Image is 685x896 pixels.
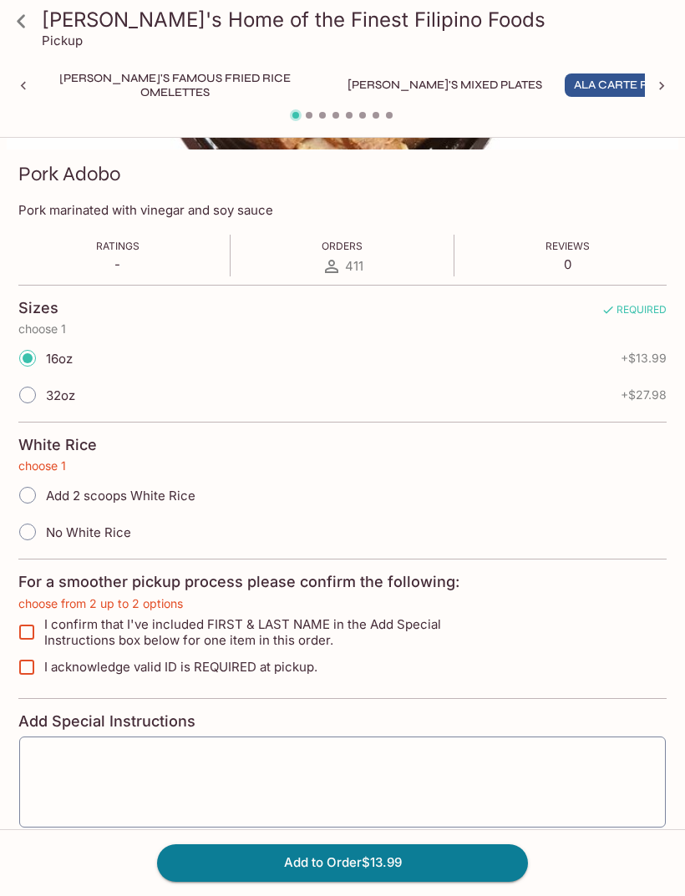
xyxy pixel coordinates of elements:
[18,597,667,610] p: choose from 2 up to 2 options
[18,299,58,317] h4: Sizes
[42,33,83,48] p: Pickup
[18,712,667,731] h4: Add Special Instructions
[42,7,672,33] h3: [PERSON_NAME]'s Home of the Finest Filipino Foods
[545,256,590,272] p: 0
[322,240,363,252] span: Orders
[345,258,363,274] span: 411
[46,387,75,403] span: 32oz
[96,240,140,252] span: Ratings
[18,161,120,187] h3: Pork Adobo
[18,573,459,591] h4: For a smoother pickup process please confirm the following:
[96,256,140,272] p: -
[18,459,667,473] p: choose 1
[46,351,73,367] span: 16oz
[44,616,506,648] span: I confirm that I've included FIRST & LAST NAME in the Add Special Instructions box below for one ...
[621,352,667,365] span: + $13.99
[18,322,667,336] p: choose 1
[24,73,325,97] button: [PERSON_NAME]'s Famous Fried Rice Omelettes
[621,388,667,402] span: + $27.98
[46,488,195,504] span: Add 2 scoops White Rice
[18,436,97,454] h4: White Rice
[46,524,131,540] span: No White Rice
[44,659,317,675] span: I acknowledge valid ID is REQUIRED at pickup.
[545,240,590,252] span: Reviews
[157,844,528,881] button: Add to Order$13.99
[601,303,667,322] span: REQUIRED
[18,202,667,218] p: Pork marinated with vinegar and soy sauce
[338,73,551,97] button: [PERSON_NAME]'s Mixed Plates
